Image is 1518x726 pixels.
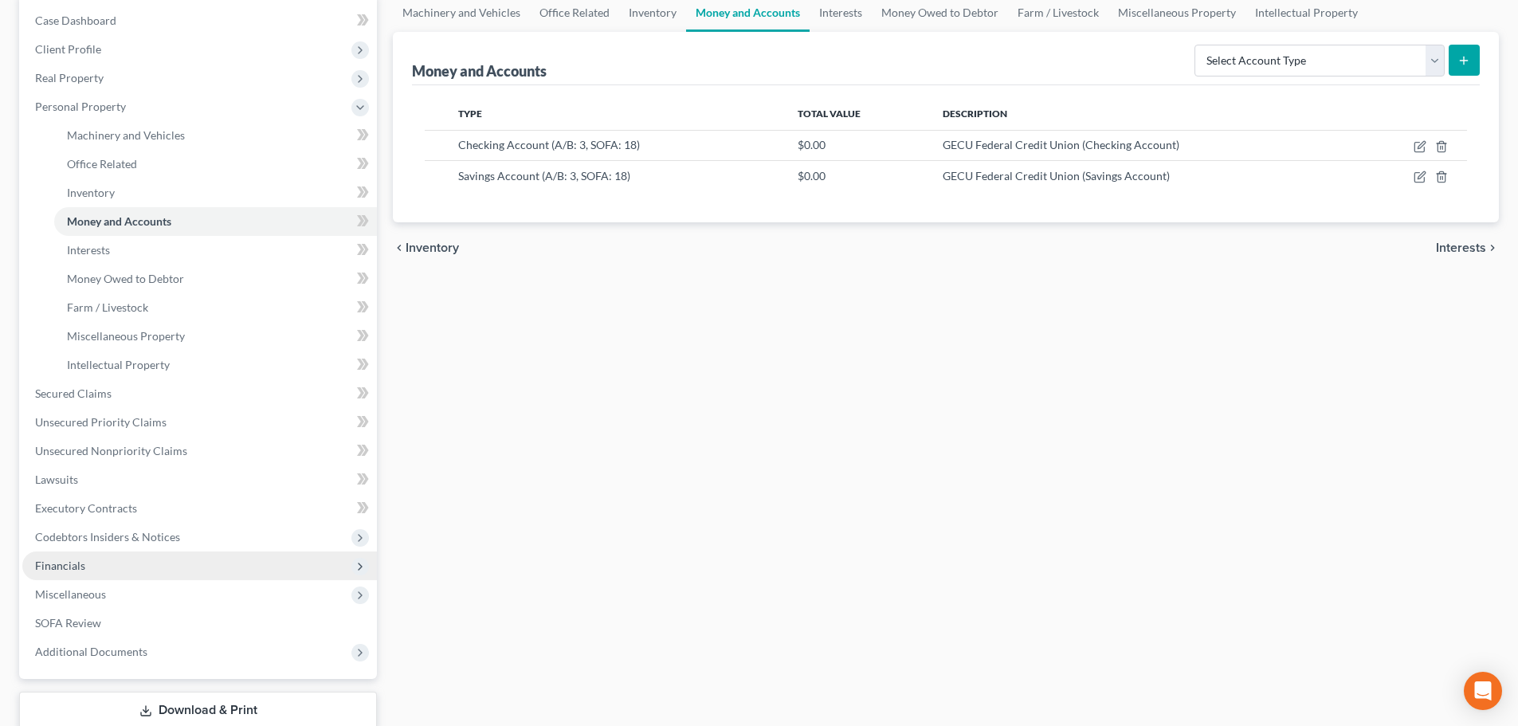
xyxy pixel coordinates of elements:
[22,437,377,465] a: Unsecured Nonpriority Claims
[1436,241,1499,254] button: Interests chevron_right
[943,169,1170,182] span: GECU Federal Credit Union (Savings Account)
[22,609,377,638] a: SOFA Review
[22,6,377,35] a: Case Dashboard
[22,379,377,408] a: Secured Claims
[67,214,171,228] span: Money and Accounts
[67,358,170,371] span: Intellectual Property
[54,207,377,236] a: Money and Accounts
[54,265,377,293] a: Money Owed to Debtor
[1464,672,1502,710] div: Open Intercom Messenger
[458,138,640,151] span: Checking Account (A/B: 3, SOFA: 18)
[35,501,137,515] span: Executory Contracts
[1436,241,1486,254] span: Interests
[35,71,104,84] span: Real Property
[67,300,148,314] span: Farm / Livestock
[22,465,377,494] a: Lawsuits
[35,530,180,544] span: Codebtors Insiders & Notices
[54,351,377,379] a: Intellectual Property
[35,616,101,630] span: SOFA Review
[67,272,184,285] span: Money Owed to Debtor
[35,42,101,56] span: Client Profile
[943,138,1179,151] span: GECU Federal Credit Union (Checking Account)
[67,243,110,257] span: Interests
[798,108,861,120] span: Total Value
[458,108,482,120] span: Type
[798,138,826,151] span: $0.00
[406,241,459,254] span: Inventory
[943,108,1007,120] span: Description
[1486,241,1499,254] i: chevron_right
[35,587,106,601] span: Miscellaneous
[35,473,78,486] span: Lawsuits
[54,293,377,322] a: Farm / Livestock
[54,236,377,265] a: Interests
[54,322,377,351] a: Miscellaneous Property
[22,494,377,523] a: Executory Contracts
[35,100,126,113] span: Personal Property
[67,128,185,142] span: Machinery and Vehicles
[67,186,115,199] span: Inventory
[35,14,116,27] span: Case Dashboard
[35,415,167,429] span: Unsecured Priority Claims
[412,61,547,80] div: Money and Accounts
[35,444,187,457] span: Unsecured Nonpriority Claims
[67,329,185,343] span: Miscellaneous Property
[798,169,826,182] span: $0.00
[458,169,630,182] span: Savings Account (A/B: 3, SOFA: 18)
[35,559,85,572] span: Financials
[54,179,377,207] a: Inventory
[54,150,377,179] a: Office Related
[22,408,377,437] a: Unsecured Priority Claims
[393,241,459,254] button: chevron_left Inventory
[35,387,112,400] span: Secured Claims
[67,157,137,171] span: Office Related
[393,241,406,254] i: chevron_left
[35,645,147,658] span: Additional Documents
[54,121,377,150] a: Machinery and Vehicles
